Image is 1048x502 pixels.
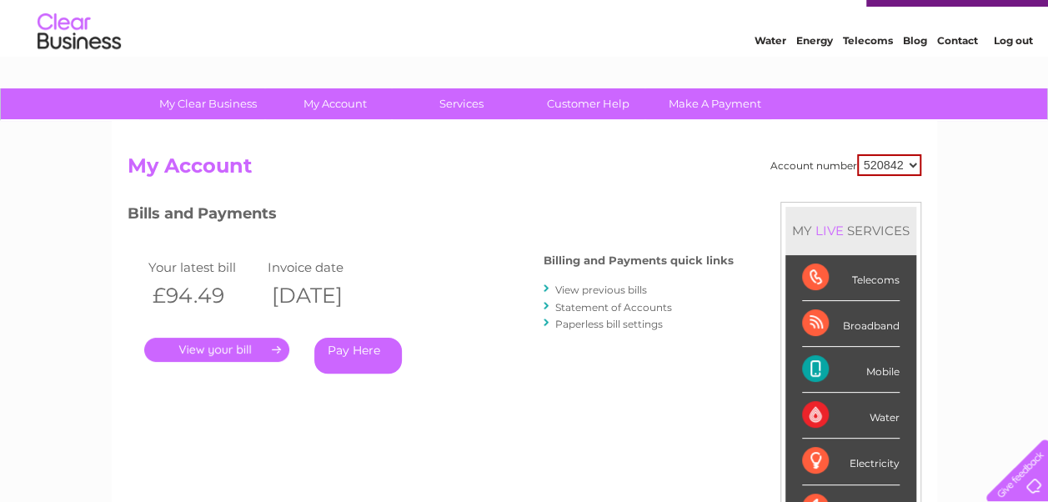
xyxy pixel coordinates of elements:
[393,88,530,119] a: Services
[263,256,384,279] td: Invoice date
[314,338,402,374] a: Pay Here
[555,318,663,330] a: Paperless bill settings
[555,301,672,314] a: Statement of Accounts
[139,88,277,119] a: My Clear Business
[796,71,833,83] a: Energy
[144,338,289,362] a: .
[843,71,893,83] a: Telecoms
[544,254,734,267] h4: Billing and Payments quick links
[802,439,900,484] div: Electricity
[646,88,784,119] a: Make A Payment
[131,9,919,81] div: Clear Business is a trading name of Verastar Limited (registered in [GEOGRAPHIC_DATA] No. 3667643...
[802,393,900,439] div: Water
[785,207,916,254] div: MY SERVICES
[144,256,264,279] td: Your latest bill
[266,88,404,119] a: My Account
[903,71,927,83] a: Blog
[263,279,384,313] th: [DATE]
[755,71,786,83] a: Water
[802,255,900,301] div: Telecoms
[555,284,647,296] a: View previous bills
[802,301,900,347] div: Broadband
[144,279,264,313] th: £94.49
[734,8,849,29] a: 0333 014 3131
[128,154,921,186] h2: My Account
[37,43,122,94] img: logo.png
[812,223,847,238] div: LIVE
[770,154,921,176] div: Account number
[802,347,900,393] div: Mobile
[993,71,1032,83] a: Log out
[128,202,734,231] h3: Bills and Payments
[519,88,657,119] a: Customer Help
[937,71,978,83] a: Contact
